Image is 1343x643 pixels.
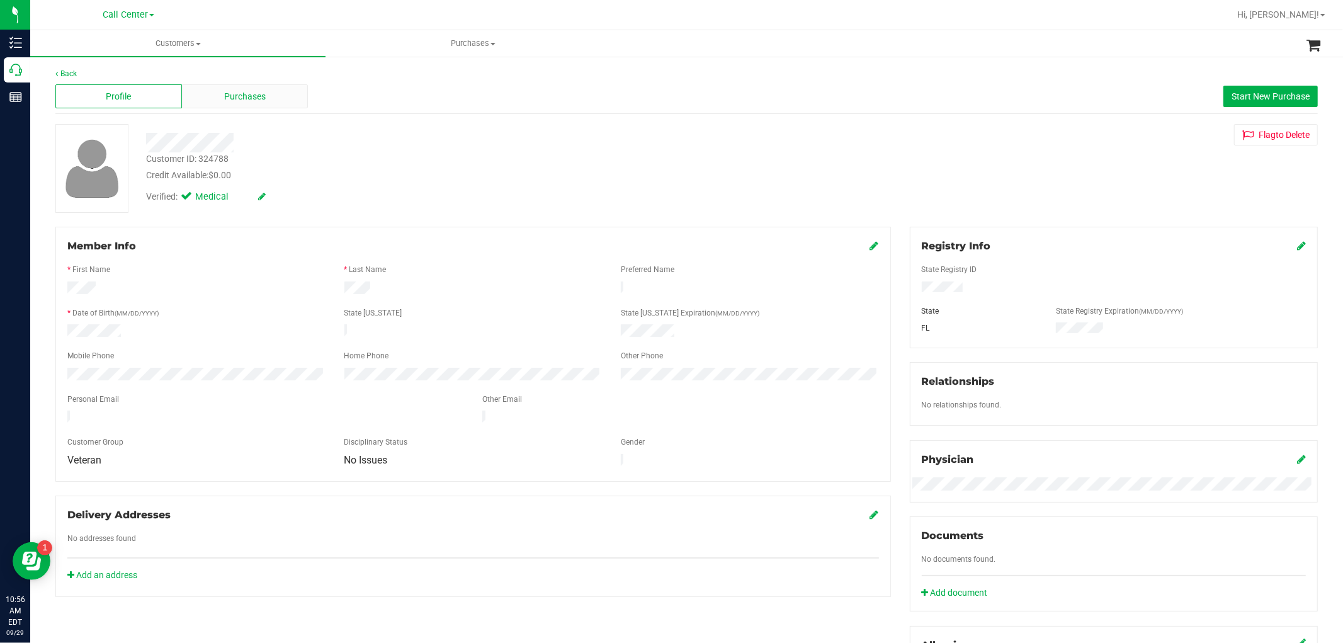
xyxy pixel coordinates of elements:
span: (MM/DD/YYYY) [115,310,159,317]
inline-svg: Reports [9,91,22,103]
inline-svg: Call Center [9,64,22,76]
label: Last Name [349,264,387,275]
span: Medical [195,190,246,204]
label: Personal Email [67,394,119,405]
label: Gender [621,436,645,448]
label: Other Phone [621,350,663,361]
span: Start New Purchase [1232,91,1310,101]
span: Registry Info [922,240,991,252]
p: 09/29 [6,628,25,637]
button: Flagto Delete [1234,124,1318,145]
iframe: Resource center [13,542,50,580]
span: Profile [106,90,131,103]
p: 10:56 AM EDT [6,594,25,628]
label: Other Email [482,394,522,405]
span: Hi, [PERSON_NAME]! [1237,9,1319,20]
span: No documents found. [922,555,996,564]
button: Start New Purchase [1223,86,1318,107]
div: Credit Available: [146,169,768,182]
label: State Registry ID [922,264,977,275]
span: Physician [922,453,974,465]
label: First Name [72,264,110,275]
img: user-icon.png [59,136,125,201]
div: FL [912,322,1046,334]
label: No relationships found. [922,399,1002,411]
span: Relationships [922,375,995,387]
label: Preferred Name [621,264,674,275]
span: Veteran [67,454,101,466]
span: Documents [922,530,984,542]
span: (MM/DD/YYYY) [715,310,759,317]
span: Purchases [224,90,266,103]
label: State [US_STATE] Expiration [621,307,759,319]
inline-svg: Inventory [9,37,22,49]
a: Back [55,69,77,78]
span: (MM/DD/YYYY) [1139,308,1183,315]
span: Delivery Addresses [67,509,171,521]
label: Date of Birth [72,307,159,319]
div: Verified: [146,190,266,204]
label: No addresses found [67,533,136,544]
label: Mobile Phone [67,350,114,361]
label: Disciplinary Status [344,436,408,448]
span: Member Info [67,240,136,252]
a: Add document [922,586,994,600]
span: Call Center [103,9,148,20]
a: Purchases [326,30,621,57]
span: Purchases [326,38,620,49]
span: Customers [30,38,326,49]
a: Add an address [67,570,137,580]
label: State [US_STATE] [344,307,402,319]
label: Home Phone [344,350,389,361]
span: No Issues [344,454,388,466]
div: State [912,305,1046,317]
span: $0.00 [208,170,231,180]
div: Customer ID: 324788 [146,152,229,166]
label: State Registry Expiration [1056,305,1183,317]
iframe: Resource center unread badge [37,540,52,555]
a: Customers [30,30,326,57]
label: Customer Group [67,436,123,448]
